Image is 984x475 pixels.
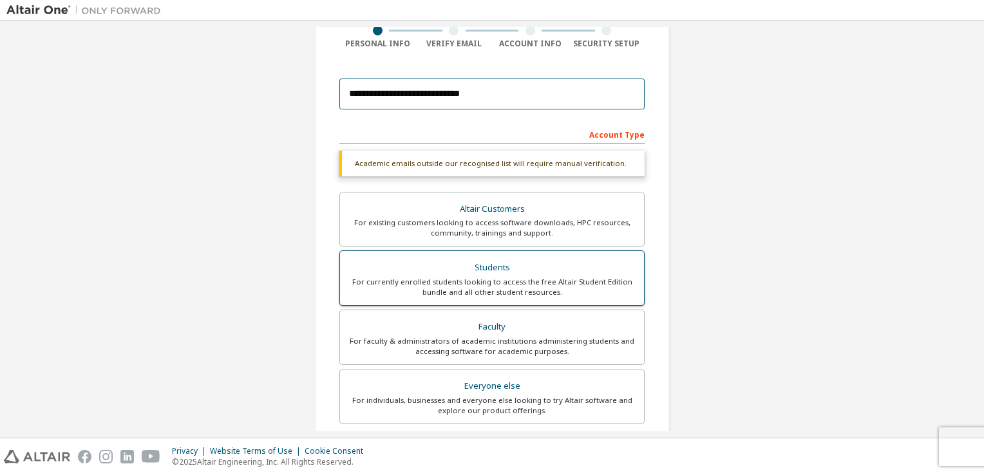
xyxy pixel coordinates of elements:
div: Account Type [339,124,645,144]
div: Website Terms of Use [210,446,305,456]
div: Cookie Consent [305,446,371,456]
div: Account Info [492,39,569,49]
img: facebook.svg [78,450,91,463]
div: Altair Customers [348,200,636,218]
div: Everyone else [348,377,636,395]
p: © 2025 Altair Engineering, Inc. All Rights Reserved. [172,456,371,467]
div: Students [348,259,636,277]
div: Faculty [348,318,636,336]
img: altair_logo.svg [4,450,70,463]
div: Academic emails outside our recognised list will require manual verification. [339,151,645,176]
img: Altair One [6,4,167,17]
div: For faculty & administrators of academic institutions administering students and accessing softwa... [348,336,636,357]
div: Privacy [172,446,210,456]
div: For currently enrolled students looking to access the free Altair Student Edition bundle and all ... [348,277,636,297]
div: For individuals, businesses and everyone else looking to try Altair software and explore our prod... [348,395,636,416]
div: For existing customers looking to access software downloads, HPC resources, community, trainings ... [348,218,636,238]
img: instagram.svg [99,450,113,463]
div: Personal Info [339,39,416,49]
img: linkedin.svg [120,450,134,463]
img: youtube.svg [142,450,160,463]
div: Security Setup [569,39,645,49]
div: Verify Email [416,39,493,49]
